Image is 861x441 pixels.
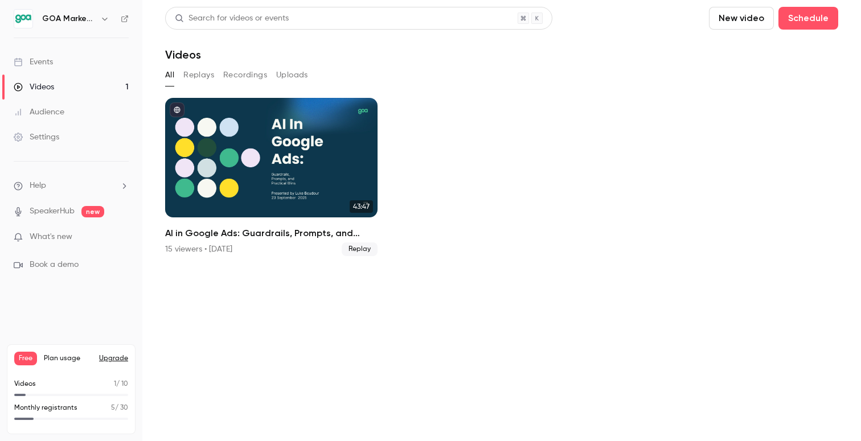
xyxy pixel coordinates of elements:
[81,206,104,217] span: new
[30,205,75,217] a: SpeakerHub
[165,226,378,240] h2: AI in Google Ads: Guardrails, Prompts, and Practical Wins
[30,259,79,271] span: Book a demo
[778,7,838,30] button: Schedule
[276,66,308,84] button: Uploads
[165,7,838,434] section: Videos
[14,106,64,118] div: Audience
[165,98,378,256] li: AI in Google Ads: Guardrails, Prompts, and Practical Wins
[14,379,36,389] p: Videos
[14,56,53,68] div: Events
[42,13,96,24] h6: GOA Marketing
[14,352,37,365] span: Free
[44,354,92,363] span: Plan usage
[30,180,46,192] span: Help
[99,354,128,363] button: Upgrade
[14,10,32,28] img: GOA Marketing
[175,13,289,24] div: Search for videos or events
[30,231,72,243] span: What's new
[114,379,128,389] p: / 10
[14,180,129,192] li: help-dropdown-opener
[165,98,378,256] a: 43:47AI in Google Ads: Guardrails, Prompts, and Practical Wins15 viewers • [DATE]Replay
[223,66,267,84] button: Recordings
[114,381,116,388] span: 1
[165,66,174,84] button: All
[183,66,214,84] button: Replays
[165,48,201,61] h1: Videos
[342,242,378,256] span: Replay
[14,81,54,93] div: Videos
[14,131,59,143] div: Settings
[709,7,774,30] button: New video
[115,232,129,242] iframe: Noticeable Trigger
[14,403,77,413] p: Monthly registrants
[165,244,232,255] div: 15 viewers • [DATE]
[111,405,115,411] span: 5
[350,200,373,213] span: 43:47
[165,98,838,256] ul: Videos
[170,102,184,117] button: published
[111,403,128,413] p: / 30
